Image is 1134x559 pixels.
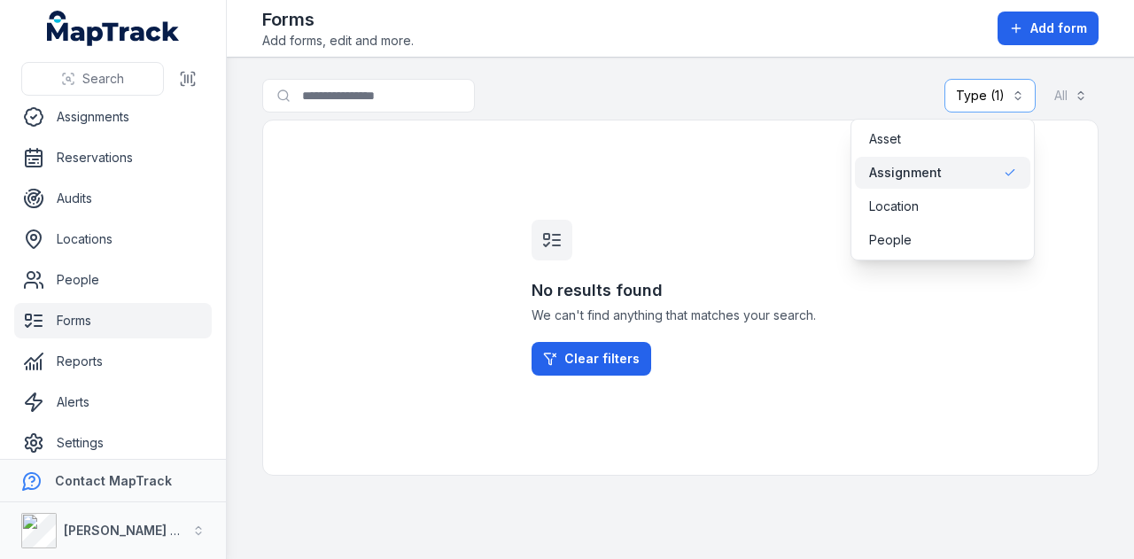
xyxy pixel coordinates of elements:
button: Type (1) [944,79,1036,113]
div: Type (1) [850,119,1035,260]
span: Asset [869,130,901,148]
span: Location [869,198,919,215]
span: People [869,231,912,249]
span: Assignment [869,164,942,182]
